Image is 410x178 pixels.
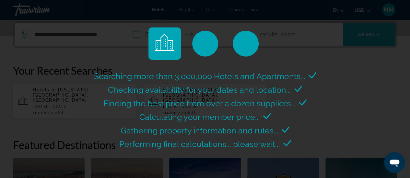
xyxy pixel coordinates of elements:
[94,71,305,81] span: Searching more than 3,000,000 Hotels and Apartments...
[103,99,296,108] span: Finding the best price from over a dozen suppliers...
[119,139,280,149] span: Performing final calculations... please wait...
[121,126,278,135] span: Gathering property information and rules...
[108,85,291,95] span: Checking availability for your dates and location...
[384,152,405,173] iframe: Button to launch messaging window
[139,112,260,122] span: Calculating your member price...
